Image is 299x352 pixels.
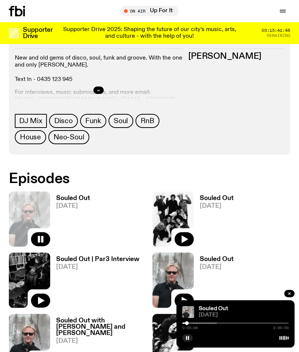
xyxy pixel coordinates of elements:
[114,117,128,125] span: Soul
[56,195,90,202] h3: Souled Out
[273,326,289,330] span: 2:00:00
[262,28,290,33] span: 03:15:41:48
[182,326,198,330] span: 0:05:04
[49,114,78,128] a: Disco
[23,27,52,40] h3: Supporter Drive
[62,27,237,40] p: Supporter Drive 2025: Shaping the future of our city’s music, arts, and culture - with the help o...
[54,133,84,141] span: Neo-Soul
[85,117,101,125] span: Funk
[199,312,289,318] span: [DATE]
[15,130,46,144] a: House
[56,264,140,270] span: [DATE]
[48,130,89,144] a: Neo-Soul
[50,195,90,247] a: Souled Out[DATE]
[50,256,140,308] a: Souled Out | Par3 Interview[DATE]
[19,117,42,125] span: DJ Mix
[56,338,147,344] span: [DATE]
[56,203,90,209] span: [DATE]
[56,256,140,263] h3: Souled Out | Par3 Interview
[109,114,133,128] a: Soul
[188,53,284,61] h3: [PERSON_NAME]
[141,117,154,125] span: RnB
[120,6,179,16] button: On AirUp For It
[15,55,182,83] p: New and old gems of disco, soul, funk and groove. With the one and only [PERSON_NAME]. Text In - ...
[135,114,159,128] a: RnB
[194,195,234,247] a: Souled Out[DATE]
[152,253,194,308] img: Stephen looks directly at the camera, wearing a black tee, black sunglasses and headphones around...
[200,256,234,263] h3: Souled Out
[199,306,228,312] a: Souled Out
[194,256,234,308] a: Souled Out[DATE]
[20,133,41,141] span: House
[200,264,234,270] span: [DATE]
[56,318,147,336] h3: Souled Out with [PERSON_NAME] and [PERSON_NAME]
[200,195,234,202] h3: Souled Out
[188,40,284,48] h2: Hosts
[9,172,290,186] h2: Episodes
[15,114,47,128] a: DJ Mix
[267,34,290,38] span: Remaining
[200,203,234,209] span: [DATE]
[182,306,194,318] img: Stephen looks directly at the camera, wearing a black tee, black sunglasses and headphones around...
[54,117,73,125] span: Disco
[80,114,106,128] a: Funk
